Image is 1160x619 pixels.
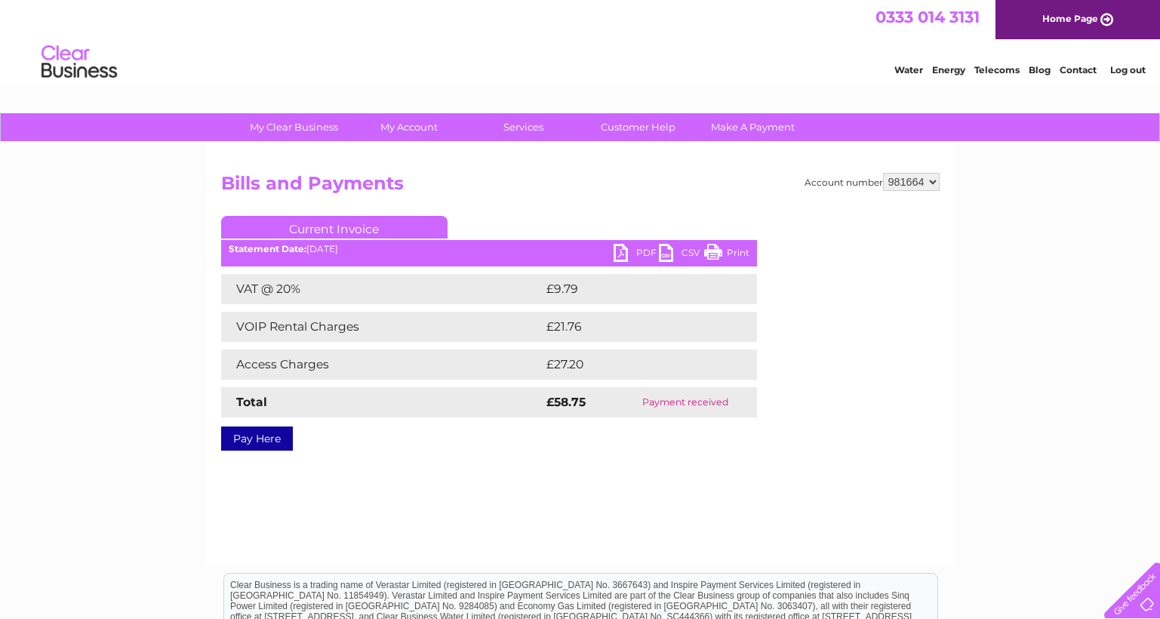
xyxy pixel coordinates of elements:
[805,173,940,191] div: Account number
[224,8,937,73] div: Clear Business is a trading name of Verastar Limited (registered in [GEOGRAPHIC_DATA] No. 3667643...
[221,274,543,304] td: VAT @ 20%
[974,64,1020,75] a: Telecoms
[1110,64,1146,75] a: Log out
[461,113,586,141] a: Services
[221,427,293,451] a: Pay Here
[543,274,722,304] td: £9.79
[875,8,980,26] a: 0333 014 3131
[546,395,586,409] strong: £58.75
[659,244,704,266] a: CSV
[691,113,815,141] a: Make A Payment
[221,173,940,202] h2: Bills and Payments
[229,243,306,254] b: Statement Date:
[1060,64,1097,75] a: Contact
[346,113,471,141] a: My Account
[543,350,726,380] td: £27.20
[576,113,700,141] a: Customer Help
[221,312,543,342] td: VOIP Rental Charges
[894,64,923,75] a: Water
[221,244,757,254] div: [DATE]
[614,244,659,266] a: PDF
[221,350,543,380] td: Access Charges
[704,244,749,266] a: Print
[614,387,756,417] td: Payment received
[232,113,356,141] a: My Clear Business
[932,64,965,75] a: Energy
[221,216,448,239] a: Current Invoice
[41,39,118,85] img: logo.png
[1029,64,1051,75] a: Blog
[236,395,267,409] strong: Total
[543,312,725,342] td: £21.76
